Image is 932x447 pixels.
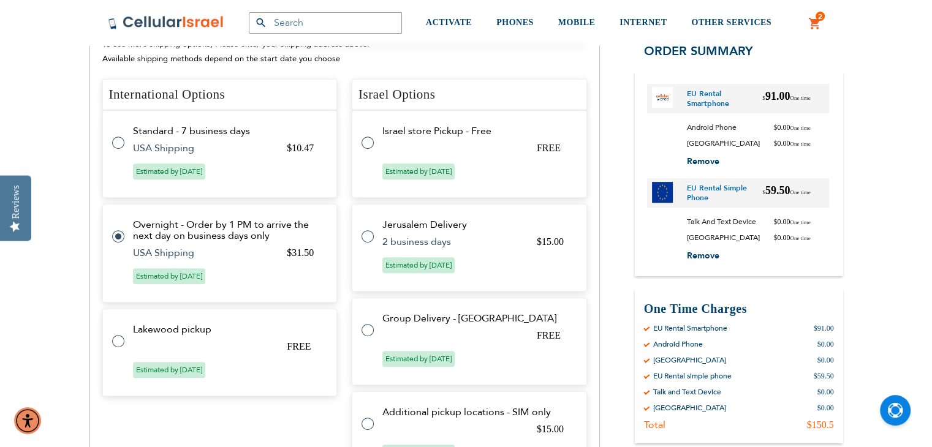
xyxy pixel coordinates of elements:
span: Estimated by [DATE] [133,268,205,284]
div: [GEOGRAPHIC_DATA] [653,403,726,413]
div: Reviews [10,185,21,219]
span: PHONES [496,18,534,27]
span: Remove [687,156,719,167]
span: INTERNET [619,18,667,27]
span: One time [790,236,810,242]
h4: International Options [102,79,338,111]
td: Overnight - Order by 1 PM to arrive the next day on business days only [133,219,322,241]
span: $15.00 [537,236,564,247]
span: OTHER SERVICES [691,18,771,27]
span: FREE [287,341,311,351]
div: $150.5 [807,419,834,431]
span: Order Summary [644,43,753,59]
div: $0.00 [817,387,834,397]
span: $ [773,139,777,148]
span: FREE [537,330,561,340]
td: USA Shipping [133,247,272,258]
a: EU Rental simple phone [687,184,754,203]
span: Android Phone [687,122,746,132]
span: [GEOGRAPHIC_DATA] [687,233,769,243]
span: $10.47 [287,143,314,153]
td: 2 business days [382,236,521,247]
span: Estimated by [DATE] [133,362,205,378]
span: ACTIVATE [426,18,472,27]
h3: One Time Charges [644,301,834,317]
div: $59.50 [814,371,834,381]
span: [GEOGRAPHIC_DATA] [687,138,769,148]
span: 59.50 [762,184,810,203]
span: One time [790,190,810,196]
div: $0.00 [817,339,834,349]
span: $ [762,95,765,101]
span: Remove [687,250,719,262]
td: Additional pickup locations - SIM only [382,407,572,418]
span: $ [762,190,765,196]
a: EU Rental Smartphone [687,89,754,108]
span: 0.00 [773,217,810,227]
span: Talk and Text Device [687,217,765,227]
span: Estimated by [DATE] [382,351,455,367]
td: Standard - 7 business days [133,126,322,137]
span: MOBILE [558,18,596,27]
span: 91.00 [762,89,810,108]
div: $0.00 [817,355,834,365]
div: Accessibility Menu [14,407,41,434]
img: EU Rental Smartphone [652,87,673,108]
div: Total [644,419,665,431]
span: 0.00 [773,122,810,132]
div: [GEOGRAPHIC_DATA] [653,355,726,365]
img: Cellular Israel Logo [108,15,224,30]
div: Talk and Text Device [653,387,721,397]
div: Android Phone [653,339,703,349]
span: FREE [537,143,561,153]
img: EU Rental simple phone [652,182,673,203]
a: 2 [808,17,822,31]
td: Israel store Pickup - Free [382,126,572,137]
span: One time [790,125,810,131]
span: $ [773,234,777,242]
span: $31.50 [287,247,314,258]
td: Jerusalem Delivery [382,219,572,230]
span: One time [790,141,810,147]
span: Estimated by [DATE] [382,163,455,179]
span: 2 [818,12,822,21]
span: One time [790,220,810,226]
span: $ [773,218,777,227]
span: One time [790,95,810,101]
h4: Israel Options [352,79,587,111]
div: $0.00 [817,403,834,413]
div: EU Rental simple phone [653,371,732,381]
td: Lakewood pickup [133,324,322,335]
div: $91.00 [814,323,834,333]
span: 0.00 [773,138,810,148]
td: Group Delivery - [GEOGRAPHIC_DATA] [382,313,572,324]
span: Estimated by [DATE] [382,257,455,273]
span: $15.00 [537,424,564,434]
span: $ [773,123,777,132]
div: EU Rental Smartphone [653,323,727,333]
span: Estimated by [DATE] [133,163,205,179]
input: Search [249,12,402,34]
td: USA Shipping [133,143,272,154]
span: 0.00 [773,233,810,243]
